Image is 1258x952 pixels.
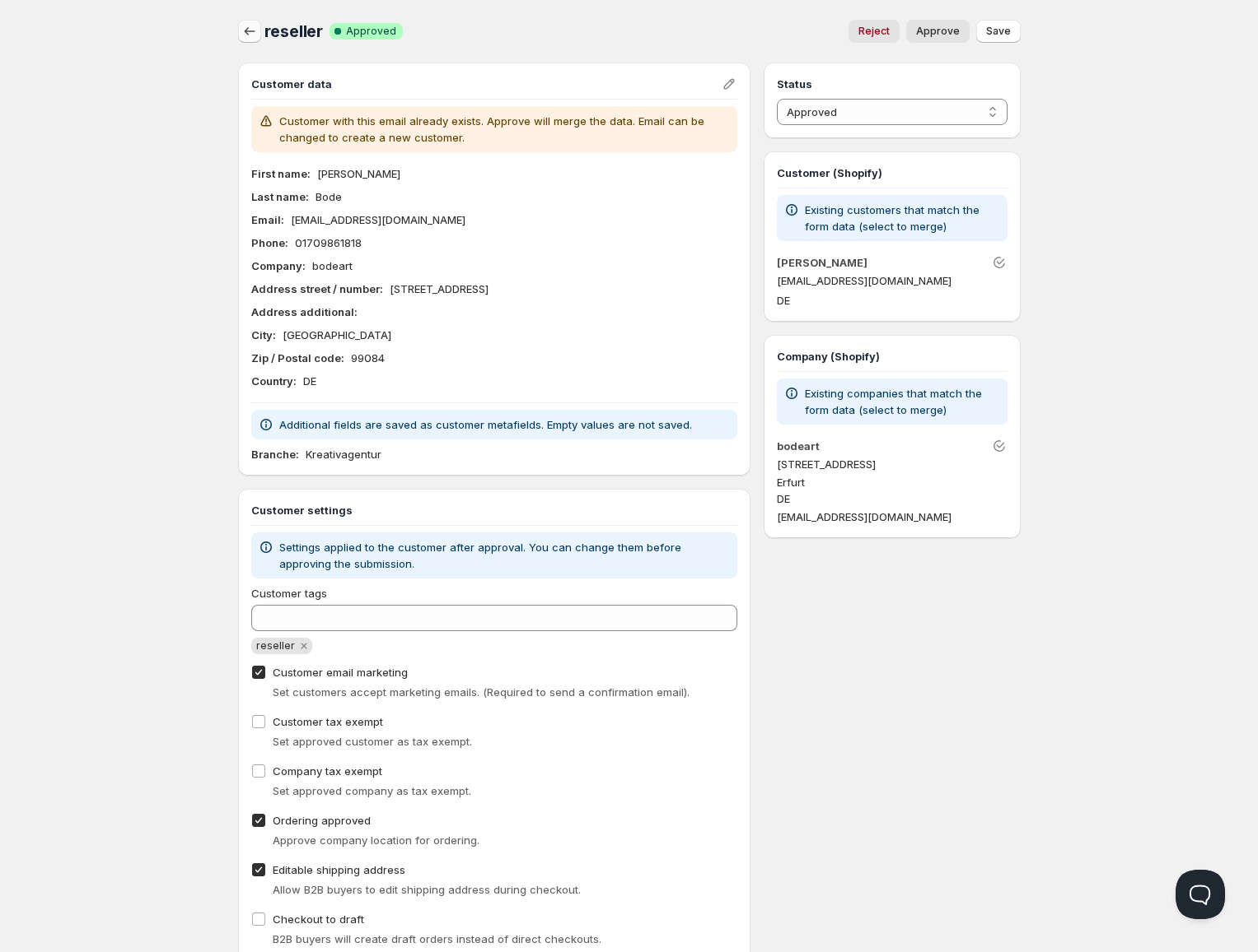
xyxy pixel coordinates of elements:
p: bodeart [312,258,353,274]
b: Country : [251,374,297,388]
p: DE [303,373,316,389]
b: Address additional : [251,305,358,318]
span: Set approved customer as tax exempt. [273,735,472,748]
span: Set customers accept marketing emails. (Required to send a confirmation email). [273,685,690,699]
span: Approved [346,25,396,38]
p: Bode [316,188,342,205]
b: Email : [251,213,284,226]
span: Customer email marketing [273,666,408,679]
button: Reject [849,20,900,43]
span: [STREET_ADDRESS] [777,457,876,471]
span: Customer tax exempt [273,715,383,728]
p: Kreativagentur [306,446,381,462]
button: Save [976,20,1021,43]
a: [PERSON_NAME] [777,256,868,269]
span: Save [986,25,1011,38]
span: Allow B2B buyers to edit shipping address during checkout. [273,883,581,896]
b: Address street / number : [251,282,383,295]
p: [EMAIL_ADDRESS][DOMAIN_NAME] [777,272,1007,289]
p: Settings applied to the customer after approval. You can change them before approving the submiss... [279,539,732,572]
button: Unlink [988,251,1011,274]
p: [PERSON_NAME] [317,165,400,182]
h3: Customer data [251,76,722,92]
button: Approve [906,20,970,43]
b: Zip / Postal code : [251,351,344,365]
p: Existing customers that match the form data (select to merge) [805,202,1000,235]
b: Phone : [251,236,288,249]
span: Reject [858,25,890,38]
span: reseller [256,639,295,652]
p: [EMAIL_ADDRESS][DOMAIN_NAME] [777,509,1007,525]
p: Existing companies that match the form data (select to merge) [805,385,1000,418]
span: Checkout to draft [273,913,364,926]
span: Set approved company as tax exempt. [273,784,471,797]
span: Approve [916,25,960,38]
p: [GEOGRAPHIC_DATA] [283,327,391,343]
b: First name : [251,167,311,180]
b: Last name : [251,190,309,203]
span: B2B buyers will create draft orders instead of direct checkouts. [273,932,601,945]
button: Edit [718,72,741,95]
b: Branche : [251,448,299,461]
button: Unlink [988,434,1011,457]
p: 99084 [351,350,385,366]
h3: Customer settings [251,502,738,518]
b: Company : [251,259,306,272]
p: [EMAIL_ADDRESS][DOMAIN_NAME] [291,211,465,228]
p: Customer with this email already exists. Approve will merge the data. Email can be changed to cre... [279,113,732,146]
h3: Company (Shopify) [777,348,1007,365]
p: Additional fields are saved as customer metafields. Empty values are not saved. [279,416,692,433]
b: City : [251,328,276,341]
iframe: Help Scout Beacon - Open [1176,870,1225,919]
a: bodeart [777,439,820,453]
h3: Status [777,76,1007,92]
p: 01709861818 [295,235,362,251]
span: DE [777,294,790,307]
button: Remove reseller [297,639,311,653]
span: Approve company location for ordering. [273,834,479,847]
p: [STREET_ADDRESS] [390,281,489,297]
span: Erfurt DE [777,476,805,505]
span: Editable shipping address [273,863,405,876]
span: Company tax exempt [273,764,382,778]
span: Customer tags [251,587,327,600]
h3: Customer (Shopify) [777,165,1007,181]
span: reseller [264,21,323,41]
span: Ordering approved [273,814,371,827]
